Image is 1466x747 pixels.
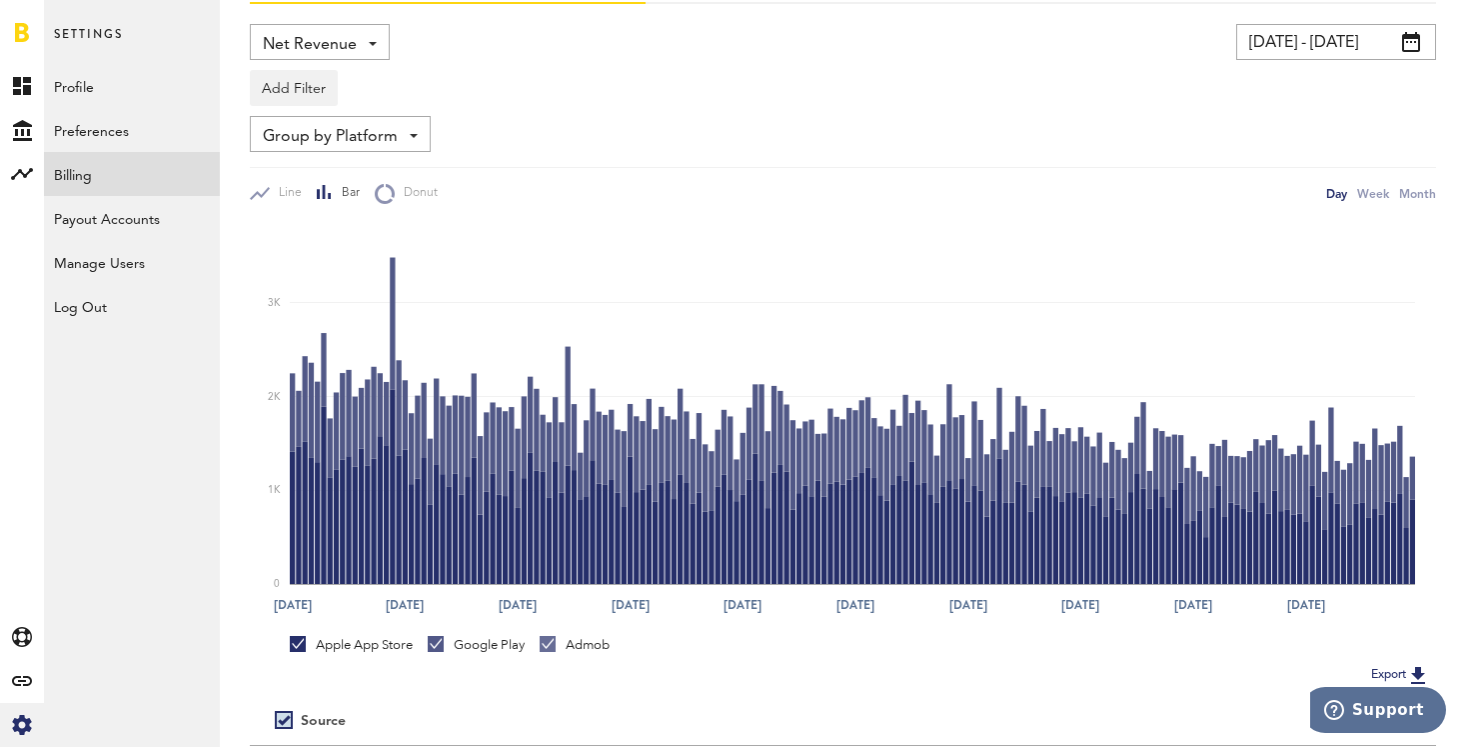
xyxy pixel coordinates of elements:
[268,298,281,308] text: 3K
[270,185,302,202] span: Line
[1287,596,1325,614] text: [DATE]
[1357,183,1389,204] div: Week
[250,70,338,106] button: Add Filter
[44,284,220,320] div: Log Out
[268,392,281,402] text: 2K
[263,120,398,154] span: Group by Platform
[44,152,220,196] a: Billing
[499,596,537,614] text: [DATE]
[1326,183,1347,204] div: Day
[949,596,987,614] text: [DATE]
[44,196,220,240] a: Payout Accounts
[44,240,220,284] a: Manage Users
[1365,662,1436,688] button: Export
[44,64,220,108] a: Profile
[54,22,123,64] span: Settings
[1174,596,1212,614] text: [DATE]
[1399,183,1436,204] div: Month
[724,596,761,614] text: [DATE]
[612,596,650,614] text: [DATE]
[540,636,610,654] div: Admob
[274,596,312,614] text: [DATE]
[428,636,525,654] div: Google Play
[1061,596,1099,614] text: [DATE]
[274,579,280,589] text: 0
[290,636,413,654] div: Apple App Store
[395,185,438,202] span: Donut
[263,28,357,62] span: Net Revenue
[1310,687,1446,737] iframe: Opens a widget where you can find more information
[386,596,424,614] text: [DATE]
[44,108,220,152] a: Preferences
[333,185,360,202] span: Bar
[836,596,874,614] text: [DATE]
[268,486,281,496] text: 1K
[1406,663,1430,687] img: Export
[301,713,346,730] div: Source
[868,713,1412,730] div: Period total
